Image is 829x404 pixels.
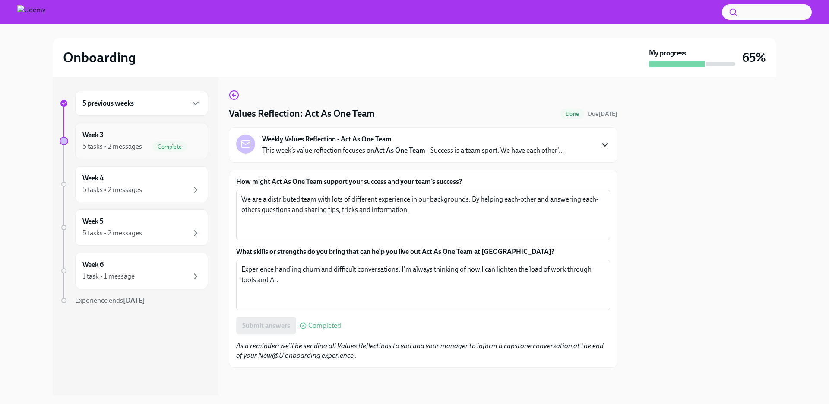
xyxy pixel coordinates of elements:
label: What skills or strengths do you bring that can help you live out Act As One Team at [GEOGRAPHIC_D... [236,247,610,257]
a: Week 45 tasks • 2 messages [60,166,208,202]
div: 5 previous weeks [75,91,208,116]
span: Completed [308,322,341,329]
img: Udemy [17,5,45,19]
h3: 65% [742,50,766,65]
strong: Weekly Values Reflection - Act As One Team [262,135,392,144]
label: How might Act As One Team support your success and your team’s success? [236,177,610,186]
strong: My progress [649,48,686,58]
h6: Week 3 [82,130,104,140]
div: 5 tasks • 2 messages [82,228,142,238]
div: 1 task • 1 message [82,272,135,281]
a: Week 35 tasks • 2 messagesComplete [60,123,208,159]
h2: Onboarding [63,49,136,66]
h4: Values Reflection: Act As One Team [229,107,375,120]
h6: 5 previous weeks [82,99,134,108]
div: 5 tasks • 2 messages [82,185,142,195]
span: Done [560,111,584,117]
textarea: We are a distributed team with lots of different experience in our backgrounds. By helping each-o... [241,194,605,236]
h6: Week 6 [82,260,104,269]
span: Due [588,110,617,118]
strong: [DATE] [123,296,145,305]
strong: Act As One Team [374,146,425,154]
div: 5 tasks • 2 messages [82,142,142,151]
h6: Week 5 [82,217,104,226]
a: Week 55 tasks • 2 messages [60,209,208,246]
span: Experience ends [75,296,145,305]
textarea: Experience handling churn and difficult conversations. I'm always thinking of how I can lighten t... [241,264,605,306]
p: This week’s value reflection focuses on —Success is a team sport. We have each other'... [262,146,564,155]
h6: Week 4 [82,173,104,183]
strong: [DATE] [598,110,617,118]
span: Complete [152,144,187,150]
a: Week 61 task • 1 message [60,253,208,289]
em: As a reminder: we'll be sending all Values Reflections to you and your manager to inform a capsto... [236,342,604,359]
